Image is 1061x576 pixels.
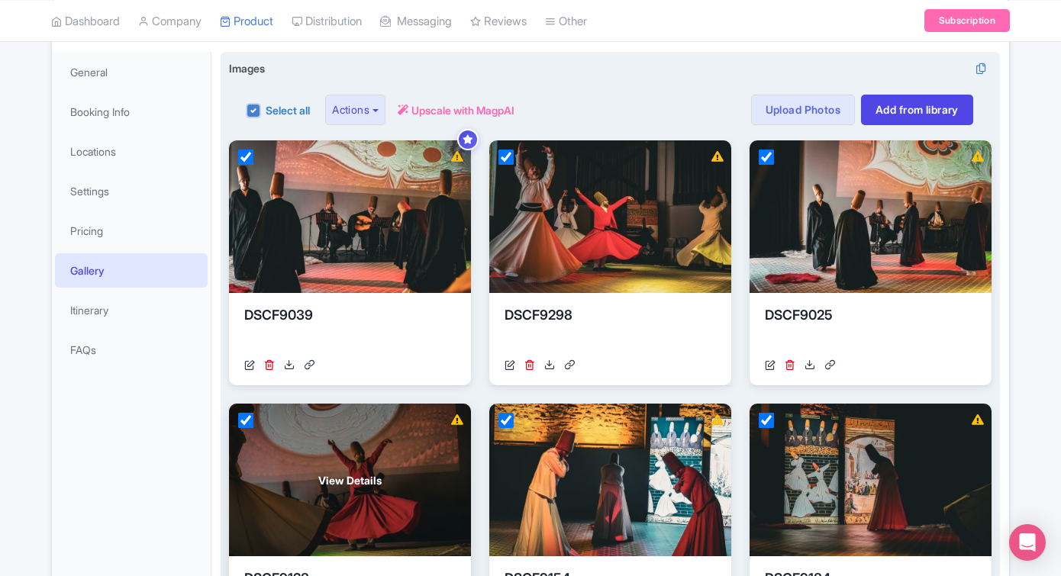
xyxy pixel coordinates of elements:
a: Pricing [55,214,208,248]
span: Upscale with MagpAI [411,102,514,118]
a: Gallery [55,253,208,288]
a: General [55,55,208,89]
a: Booking Info [55,95,208,129]
div: DSCF9298 [505,305,716,351]
span: Images [229,60,265,76]
a: Upscale with MagpAI [398,102,514,118]
a: Subscription [924,9,1010,32]
div: DSCF9025 [765,305,976,351]
a: Locations [55,134,208,169]
div: DSCF9039 [244,305,456,351]
a: Upload Photos [751,95,855,125]
a: FAQs [55,333,208,367]
label: Select all [266,102,310,118]
span: View Details [318,472,382,488]
a: Settings [55,174,208,208]
button: Actions [325,95,385,125]
a: View Details [229,404,471,556]
a: Itinerary [55,293,208,327]
a: Add from library [861,95,973,125]
div: Open Intercom Messenger [1009,524,1046,561]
